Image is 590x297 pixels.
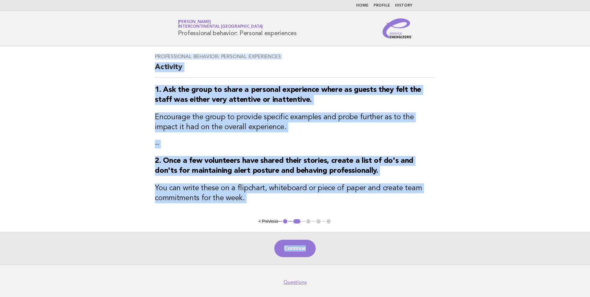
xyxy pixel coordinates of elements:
[155,86,421,104] strong: 1. Ask the group to share a personal experience where as guests they felt the staff was either ve...
[274,240,316,257] button: Continue
[155,183,435,203] h3: You can write these on a flipchart, whiteboard or piece of paper and create team commitments for ...
[383,18,412,38] img: Service Energizers
[283,279,307,285] a: Questions
[258,219,278,224] button: < Previous
[178,20,263,29] a: [PERSON_NAME]InterContinental [GEOGRAPHIC_DATA]
[155,157,413,175] strong: 2. Once a few volunteers have shared their stories, create a list of do's and don'ts for maintain...
[178,25,263,29] span: InterContinental [GEOGRAPHIC_DATA]
[178,20,297,36] h1: Professional behavior: Personal experiences
[155,54,435,60] h3: Professional behavior: Personal experiences
[155,140,435,148] p: --
[356,4,369,7] a: Home
[155,62,435,78] h2: Activity
[155,112,435,132] h3: Encourage the group to provide specific examples and probe further as to the impact it had on the...
[374,4,390,7] a: Profile
[395,4,412,7] a: History
[292,218,301,224] button: 2
[282,218,288,224] button: 1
